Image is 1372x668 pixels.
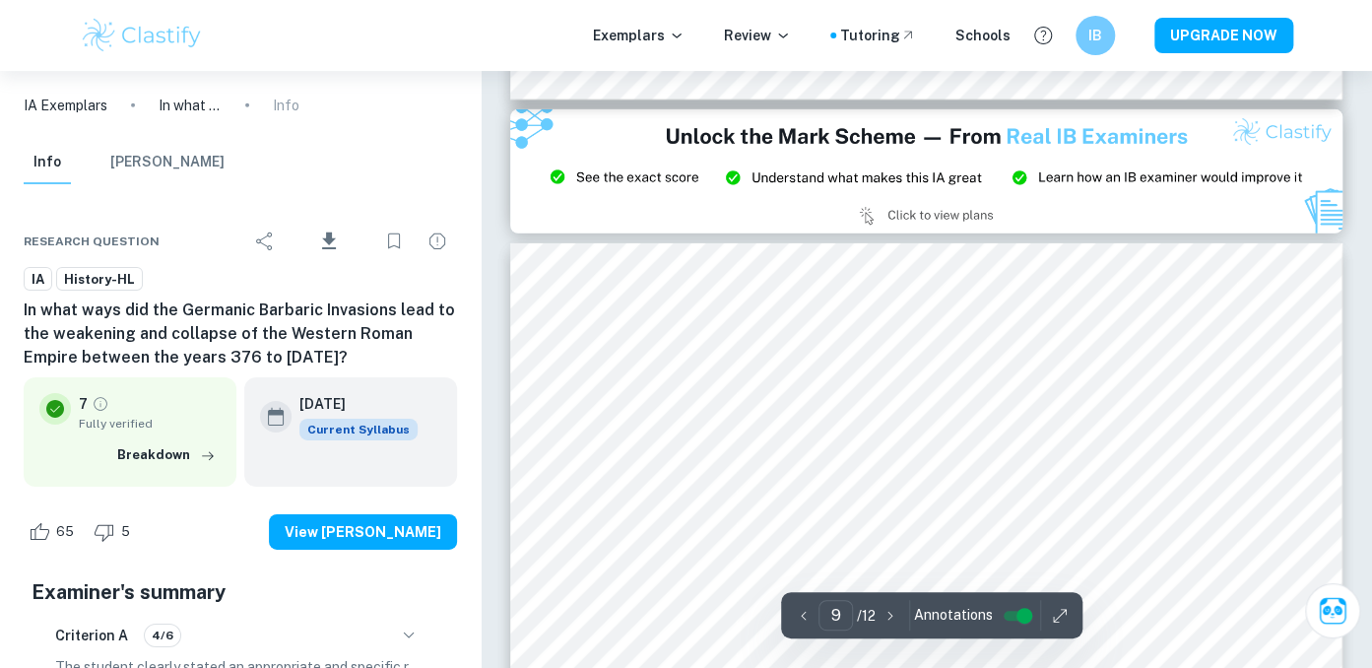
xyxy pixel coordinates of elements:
span: Fully verified [79,415,221,433]
div: Share [245,222,285,261]
div: Download [289,216,370,267]
span: 4/6 [145,627,180,644]
div: Report issue [418,222,457,261]
a: IA Exemplars [24,95,107,116]
a: History-HL [56,267,143,292]
button: [PERSON_NAME] [110,141,225,184]
button: Ask Clai [1305,583,1360,638]
p: 7 [79,393,88,415]
p: Review [724,25,791,46]
a: Tutoring [840,25,916,46]
button: UPGRADE NOW [1154,18,1293,53]
span: Annotations [914,605,993,626]
button: Info [24,141,71,184]
div: Like [24,516,85,548]
div: Bookmark [374,222,414,261]
span: Current Syllabus [299,419,418,440]
span: IA [25,270,51,290]
span: 65 [45,522,85,542]
div: Dislike [89,516,141,548]
h6: [DATE] [299,393,402,415]
img: Ad [510,109,1342,234]
p: / 12 [857,605,876,627]
p: Info [273,95,299,116]
button: View [PERSON_NAME] [269,514,457,550]
h5: Examiner's summary [32,577,449,607]
a: Schools [955,25,1011,46]
div: This exemplar is based on the current syllabus. Feel free to refer to it for inspiration/ideas wh... [299,419,418,440]
span: Research question [24,233,160,250]
button: Breakdown [112,440,221,470]
p: Exemplars [593,25,685,46]
button: IB [1076,16,1115,55]
p: In what ways did the Germanic Barbaric Invasions lead to the weakening and collapse of the Wester... [159,95,222,116]
h6: In what ways did the Germanic Barbaric Invasions lead to the weakening and collapse of the Wester... [24,299,457,369]
button: Help and Feedback [1026,19,1060,52]
a: Grade fully verified [92,395,109,413]
img: Clastify logo [80,16,205,55]
a: IA [24,267,52,292]
span: History-HL [57,270,142,290]
span: 5 [110,522,141,542]
h6: IB [1083,25,1106,46]
h6: Criterion A [55,625,128,646]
